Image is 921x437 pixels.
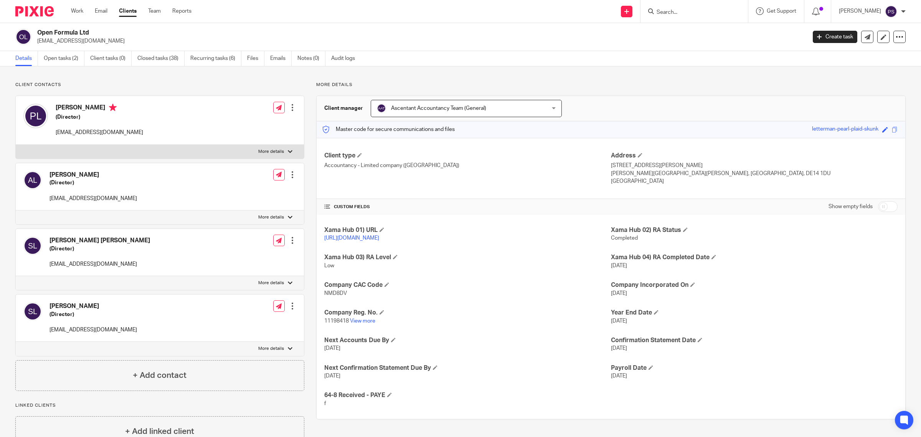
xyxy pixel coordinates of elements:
h4: Payroll Date [611,364,898,372]
p: Linked clients [15,402,304,409]
h4: Client type [324,152,611,160]
span: Get Support [767,8,796,14]
span: [DATE] [324,373,340,379]
h4: [PERSON_NAME] [PERSON_NAME] [50,237,150,245]
img: svg%3E [23,302,42,321]
h4: Address [611,152,898,160]
h5: (Director) [50,179,137,187]
h4: 64-8 Received - PAYE [324,391,611,399]
img: svg%3E [23,104,48,128]
h4: [PERSON_NAME] [50,171,137,179]
span: Low [324,263,334,268]
span: Completed [611,235,638,241]
img: svg%3E [23,171,42,189]
a: Client tasks (0) [90,51,132,66]
i: Primary [109,104,117,111]
p: [EMAIL_ADDRESS][DOMAIN_NAME] [56,129,143,136]
a: Work [71,7,83,15]
span: Ascentant Accountancy Team (General) [391,106,486,111]
a: Create task [813,31,857,43]
p: Master code for secure communications and files [322,126,455,133]
label: Show empty fields [829,203,873,210]
a: Reports [172,7,191,15]
h4: Xama Hub 04) RA Completed Date [611,253,898,262]
a: View more [350,318,375,324]
span: 11198418 [324,318,349,324]
h5: (Director) [50,245,150,253]
p: [EMAIL_ADDRESS][DOMAIN_NAME] [50,260,150,268]
h4: Next Accounts Due By [324,336,611,344]
p: Client contacts [15,82,304,88]
p: More details [316,82,906,88]
h3: Client manager [324,104,363,112]
a: Clients [119,7,137,15]
h4: Confirmation Statement Date [611,336,898,344]
h4: Xama Hub 02) RA Status [611,226,898,234]
h2: Open Formula Ltd [37,29,649,37]
h4: [PERSON_NAME] [56,104,143,113]
span: [DATE] [611,263,627,268]
h4: + Add contact [133,369,187,381]
a: Closed tasks (38) [137,51,185,66]
input: Search [656,9,725,16]
img: svg%3E [15,29,31,45]
p: [GEOGRAPHIC_DATA] [611,177,898,185]
a: Email [95,7,107,15]
span: f [324,401,326,406]
p: [EMAIL_ADDRESS][DOMAIN_NAME] [50,195,137,202]
p: [EMAIL_ADDRESS][DOMAIN_NAME] [37,37,801,45]
h4: [PERSON_NAME] [50,302,137,310]
h5: (Director) [56,113,143,121]
h4: Xama Hub 03) RA Level [324,253,611,262]
span: [DATE] [611,346,627,351]
p: More details [258,149,284,155]
a: [URL][DOMAIN_NAME] [324,235,379,241]
a: Team [148,7,161,15]
h5: (Director) [50,311,137,318]
p: [PERSON_NAME] [839,7,881,15]
h4: Company CAC Code [324,281,611,289]
a: Files [247,51,264,66]
span: [DATE] [611,318,627,324]
span: [DATE] [611,291,627,296]
h4: Next Confirmation Statement Due By [324,364,611,372]
p: [STREET_ADDRESS][PERSON_NAME] [611,162,898,169]
h4: Company Reg. No. [324,309,611,317]
a: Recurring tasks (6) [190,51,241,66]
a: Emails [270,51,292,66]
a: Audit logs [331,51,361,66]
p: More details [258,346,284,352]
h4: Xama Hub 01) URL [324,226,611,234]
span: NMD8DV [324,291,347,296]
p: More details [258,280,284,286]
h4: Year End Date [611,309,898,317]
span: [DATE] [611,373,627,379]
a: Open tasks (2) [44,51,84,66]
p: More details [258,214,284,220]
p: Accountancy - Limited company ([GEOGRAPHIC_DATA]) [324,162,611,169]
img: svg%3E [23,237,42,255]
img: Pixie [15,6,54,17]
p: [PERSON_NAME][GEOGRAPHIC_DATA][PERSON_NAME], [GEOGRAPHIC_DATA], DE14 1DU [611,170,898,177]
a: Notes (0) [297,51,325,66]
img: svg%3E [377,104,386,113]
p: [EMAIL_ADDRESS][DOMAIN_NAME] [50,326,137,334]
img: svg%3E [885,5,897,18]
h4: CUSTOM FIELDS [324,204,611,210]
a: Details [15,51,38,66]
h4: Company Incorporated On [611,281,898,289]
span: [DATE] [324,346,340,351]
div: letterman-pearl-plaid-skunk [812,125,878,134]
